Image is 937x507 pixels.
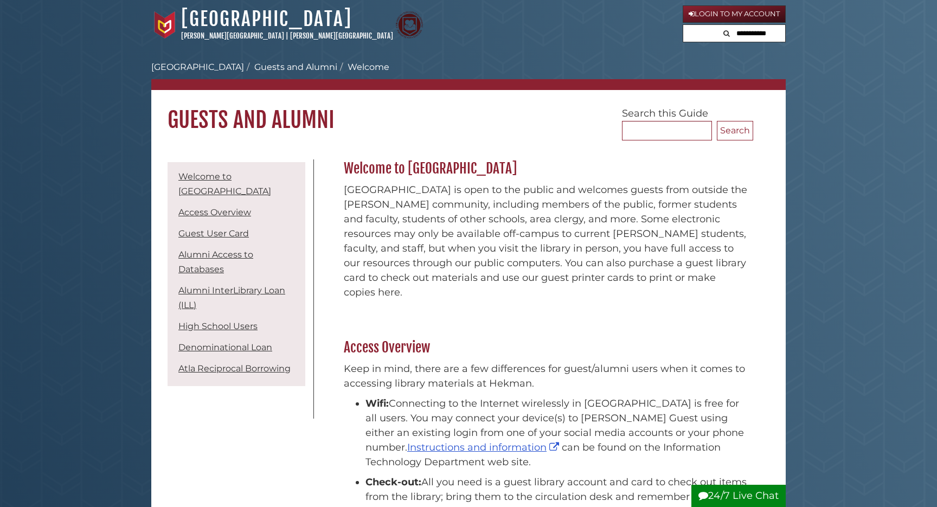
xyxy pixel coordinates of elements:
button: Search [720,25,733,40]
a: Instructions and information [407,441,562,453]
h2: Access Overview [338,339,753,356]
strong: Wifi: [365,397,389,409]
strong: Check-out: [365,476,421,488]
div: Guide Pages [168,159,305,392]
a: [PERSON_NAME][GEOGRAPHIC_DATA] [290,31,393,40]
nav: breadcrumb [151,61,786,90]
a: Guest User Card [178,228,249,239]
a: [PERSON_NAME][GEOGRAPHIC_DATA] [181,31,284,40]
li: Welcome [337,61,389,74]
img: Calvin University [151,11,178,38]
a: Welcome to [GEOGRAPHIC_DATA] [178,171,271,196]
li: Connecting to the Internet wirelessly in [GEOGRAPHIC_DATA] is free for all users. You may connect... [365,396,748,470]
a: High School Users [178,321,258,331]
a: [GEOGRAPHIC_DATA] [181,7,352,31]
h2: Welcome to [GEOGRAPHIC_DATA] [338,160,753,177]
h1: Guests and Alumni [151,90,786,133]
a: [GEOGRAPHIC_DATA] [151,62,244,72]
button: Search [717,121,753,140]
img: Calvin Theological Seminary [396,11,423,38]
a: Guests and Alumni [254,62,337,72]
a: Denominational Loan [178,342,272,352]
a: Access Overview [178,207,251,217]
button: 24/7 Live Chat [691,485,786,507]
p: [GEOGRAPHIC_DATA] is open to the public and welcomes guests from outside the [PERSON_NAME] commun... [344,183,748,300]
p: Keep in mind, there are a few differences for guest/alumni users when it comes to accessing libra... [344,362,748,391]
span: | [286,31,288,40]
a: Atla Reciprocal Borrowing [178,363,291,374]
a: Alumni Access to Databases [178,249,253,274]
a: Login to My Account [683,5,786,23]
i: Search [723,30,730,37]
a: Alumni InterLibrary Loan (ILL) [178,285,285,310]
